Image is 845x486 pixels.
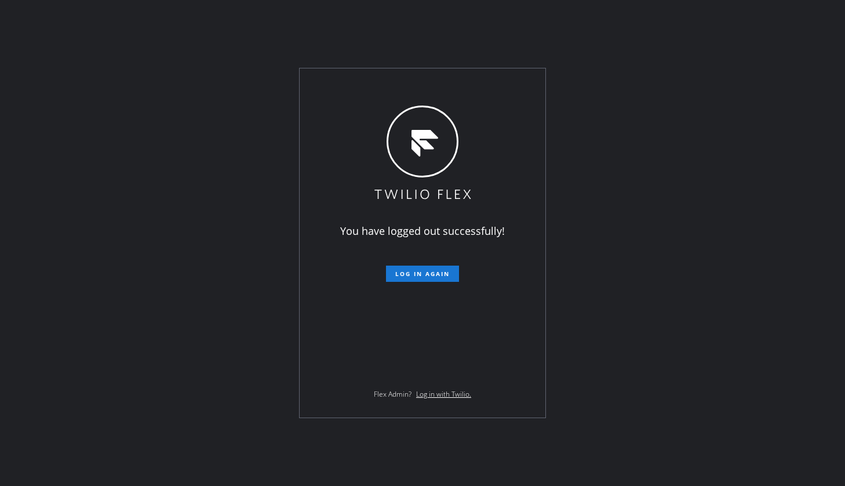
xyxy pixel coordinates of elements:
[395,270,450,278] span: Log in again
[374,389,411,399] span: Flex Admin?
[386,266,459,282] button: Log in again
[416,389,471,399] a: Log in with Twilio.
[340,224,505,238] span: You have logged out successfully!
